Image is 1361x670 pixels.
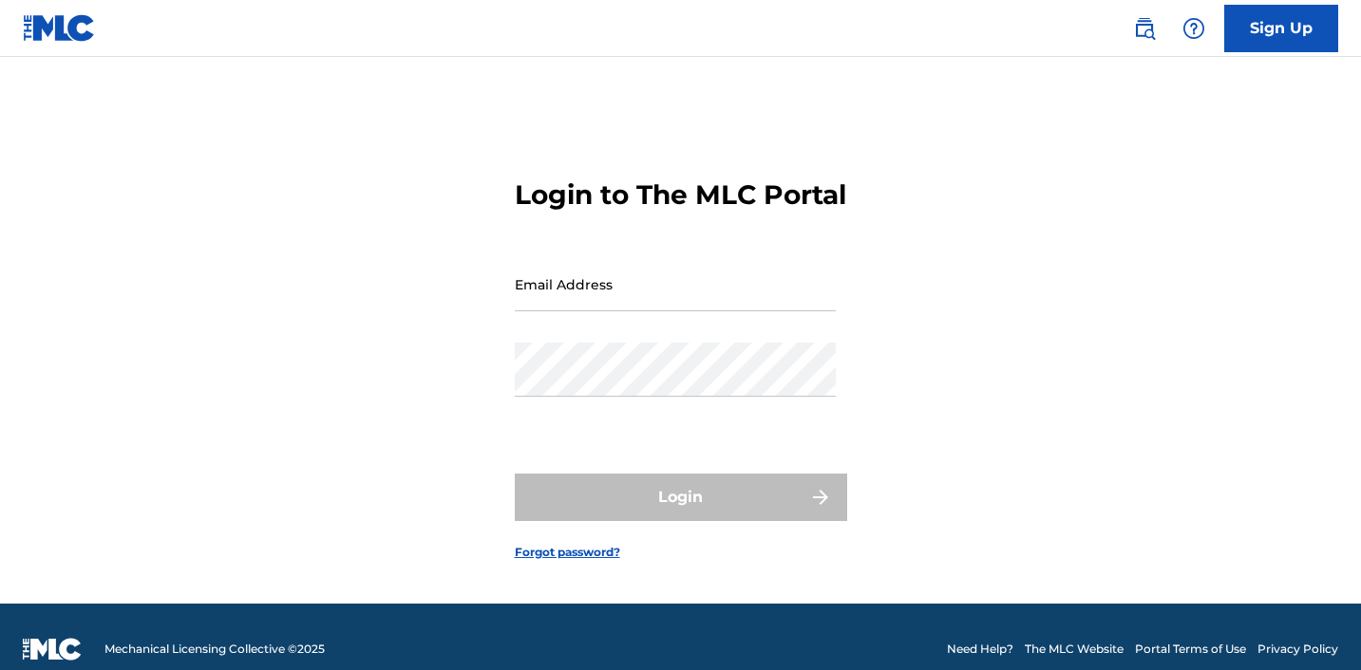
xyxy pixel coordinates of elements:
[104,641,325,658] span: Mechanical Licensing Collective © 2025
[1025,641,1124,658] a: The MLC Website
[1135,641,1246,658] a: Portal Terms of Use
[1266,579,1361,670] iframe: Chat Widget
[947,641,1013,658] a: Need Help?
[1182,17,1205,40] img: help
[515,178,846,212] h3: Login to The MLC Portal
[1257,641,1338,658] a: Privacy Policy
[23,638,82,661] img: logo
[515,544,620,561] a: Forgot password?
[1125,9,1163,47] a: Public Search
[1175,9,1213,47] div: Help
[1224,5,1338,52] a: Sign Up
[1133,17,1156,40] img: search
[23,14,96,42] img: MLC Logo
